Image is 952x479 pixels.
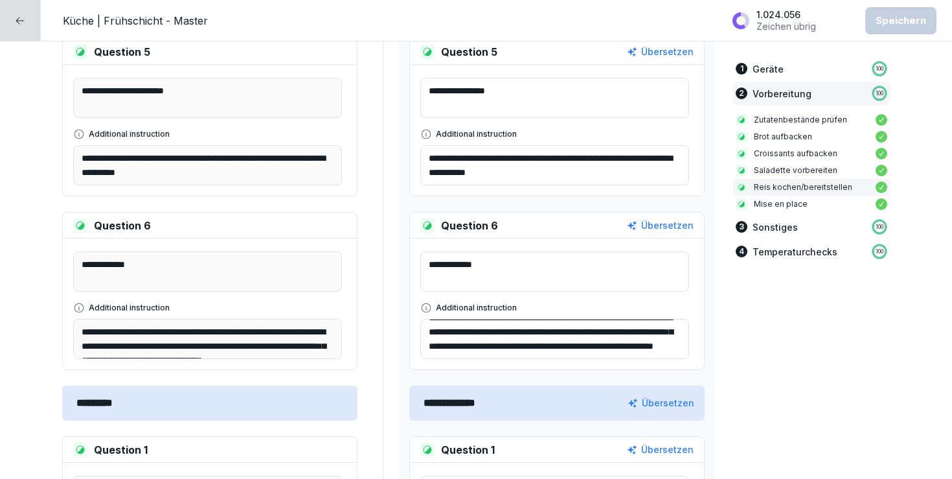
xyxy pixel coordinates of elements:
p: Question 1 [94,442,148,458]
p: Vorbereitung [753,87,811,100]
div: 1 [736,63,747,75]
p: Sonstiges [753,220,798,234]
button: 1.024.056Zeichen übrig [725,4,854,37]
p: 1.024.056 [756,9,816,21]
p: Additional instruction [436,302,517,314]
p: Additional instruction [89,302,170,314]
p: Additional instruction [89,128,170,140]
p: Zeichen übrig [756,21,816,32]
button: Übersetzen [627,45,694,59]
div: 2 [736,88,747,99]
button: Übersetzen [627,443,694,457]
p: Mise en place [754,198,869,210]
div: 3 [736,221,747,233]
p: 100 [876,89,883,97]
div: Speichern [876,14,926,28]
p: Croissants aufbacken [754,148,869,159]
p: Additional instruction [436,128,517,140]
button: Übersetzen [628,396,694,410]
p: Zutatenbestände prüfen [754,114,869,126]
button: Speichern [865,7,936,34]
button: Übersetzen [627,218,694,233]
p: Question 1 [441,442,495,458]
p: Saladette vorbereiten [754,165,869,176]
p: Geräte [753,62,784,76]
p: Küche | Frühschicht - Master [63,13,208,29]
p: 100 [876,223,883,231]
p: Question 5 [94,44,150,60]
p: Brot aufbacken [754,131,869,143]
p: Question 5 [441,44,497,60]
p: Question 6 [94,218,151,233]
p: 100 [876,65,883,73]
p: Question 6 [441,218,498,233]
p: Reis kochen/bereitstellen [754,181,869,193]
p: Temperaturchecks [753,245,837,259]
p: 100 [876,248,883,255]
div: 4 [736,246,747,257]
